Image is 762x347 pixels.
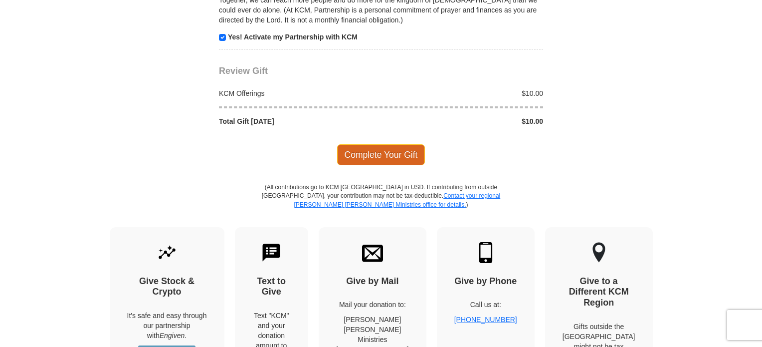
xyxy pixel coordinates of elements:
[454,276,517,287] h4: Give by Phone
[362,242,383,263] img: envelope.svg
[454,300,517,310] p: Call us at:
[563,276,635,309] h4: Give to a Different KCM Region
[160,332,187,340] i: Engiven.
[261,183,501,227] p: (All contributions go to KCM [GEOGRAPHIC_DATA] in USD. If contributing from outside [GEOGRAPHIC_D...
[336,276,409,287] h4: Give by Mail
[252,276,291,298] h4: Text to Give
[454,316,517,324] a: [PHONE_NUMBER]
[475,242,496,263] img: mobile.svg
[157,242,178,263] img: give-by-stock.svg
[294,192,500,208] a: Contact your regional [PERSON_NAME] [PERSON_NAME] Ministries office for details.
[214,88,381,98] div: KCM Offerings
[592,242,606,263] img: other-region
[336,300,409,310] p: Mail your donation to:
[261,242,282,263] img: text-to-give.svg
[219,66,268,76] span: Review Gift
[228,33,358,41] strong: Yes! Activate my Partnership with KCM
[337,144,425,165] span: Complete Your Gift
[381,116,549,126] div: $10.00
[214,116,381,126] div: Total Gift [DATE]
[381,88,549,98] div: $10.00
[127,276,207,298] h4: Give Stock & Crypto
[127,311,207,341] p: It's safe and easy through our partnership with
